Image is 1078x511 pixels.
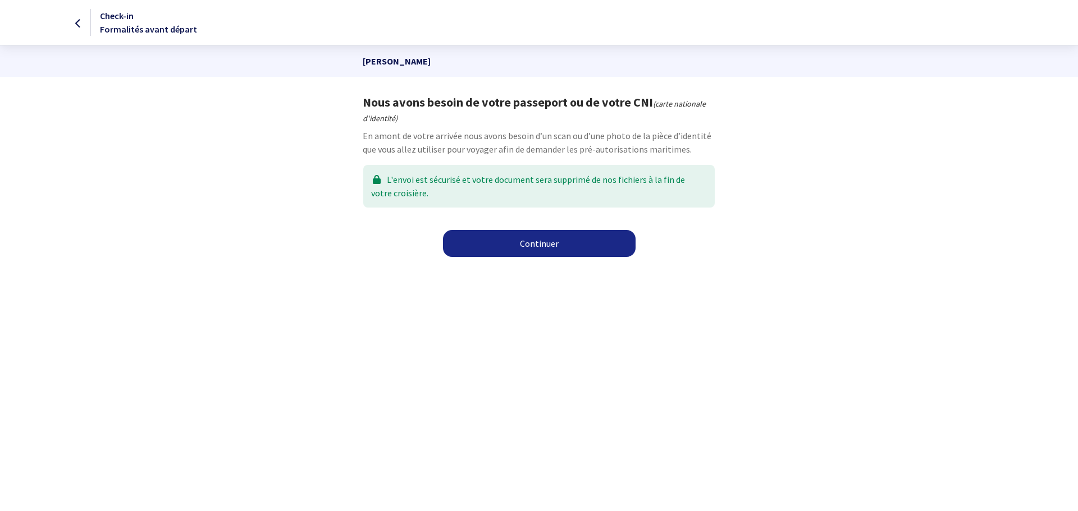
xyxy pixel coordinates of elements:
[100,10,197,35] span: Check-in Formalités avant départ
[363,45,715,77] p: [PERSON_NAME]
[363,95,715,125] h1: Nous avons besoin de votre passeport ou de votre CNI
[443,230,636,257] a: Continuer
[363,165,714,208] div: L'envoi est sécurisé et votre document sera supprimé de nos fichiers à la fin de votre croisière.
[363,129,715,156] p: En amont de votre arrivée nous avons besoin d’un scan ou d’une photo de la pièce d’identité que v...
